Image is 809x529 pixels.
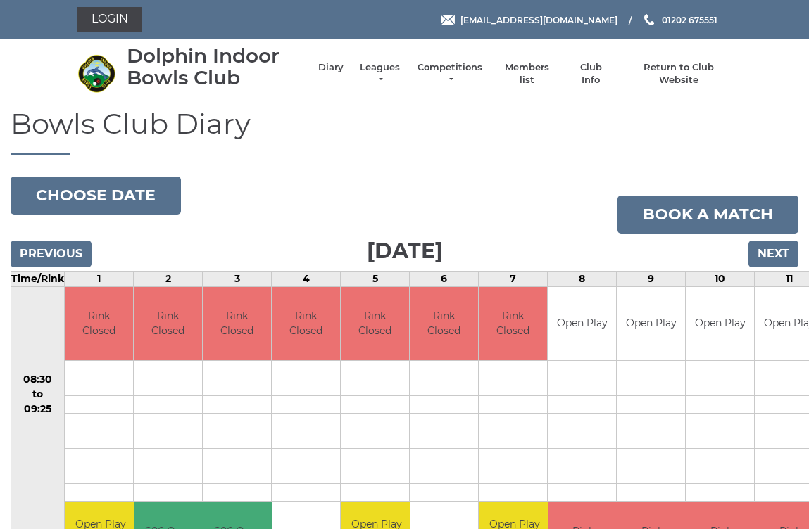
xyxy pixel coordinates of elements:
[662,14,717,25] span: 01202 675551
[134,287,202,361] td: Rink Closed
[617,287,685,361] td: Open Play
[11,286,65,502] td: 08:30 to 09:25
[416,61,484,87] a: Competitions
[203,287,271,361] td: Rink Closed
[410,271,479,286] td: 6
[65,287,133,361] td: Rink Closed
[11,271,65,286] td: Time/Rink
[686,287,754,361] td: Open Play
[11,108,798,155] h1: Bowls Club Diary
[644,14,654,25] img: Phone us
[479,271,548,286] td: 7
[358,61,402,87] a: Leagues
[11,177,181,215] button: Choose date
[318,61,344,74] a: Diary
[77,54,116,93] img: Dolphin Indoor Bowls Club
[460,14,617,25] span: [EMAIL_ADDRESS][DOMAIN_NAME]
[441,15,455,25] img: Email
[441,13,617,27] a: Email [EMAIL_ADDRESS][DOMAIN_NAME]
[548,287,616,361] td: Open Play
[272,271,341,286] td: 4
[65,271,134,286] td: 1
[203,271,272,286] td: 3
[548,271,617,286] td: 8
[642,13,717,27] a: Phone us 01202 675551
[625,61,732,87] a: Return to Club Website
[617,271,686,286] td: 9
[570,61,611,87] a: Club Info
[341,271,410,286] td: 5
[127,45,304,89] div: Dolphin Indoor Bowls Club
[479,287,547,361] td: Rink Closed
[134,271,203,286] td: 2
[410,287,478,361] td: Rink Closed
[498,61,556,87] a: Members list
[272,287,340,361] td: Rink Closed
[341,287,409,361] td: Rink Closed
[748,241,798,267] input: Next
[77,7,142,32] a: Login
[11,241,92,267] input: Previous
[617,196,798,234] a: Book a match
[686,271,755,286] td: 10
